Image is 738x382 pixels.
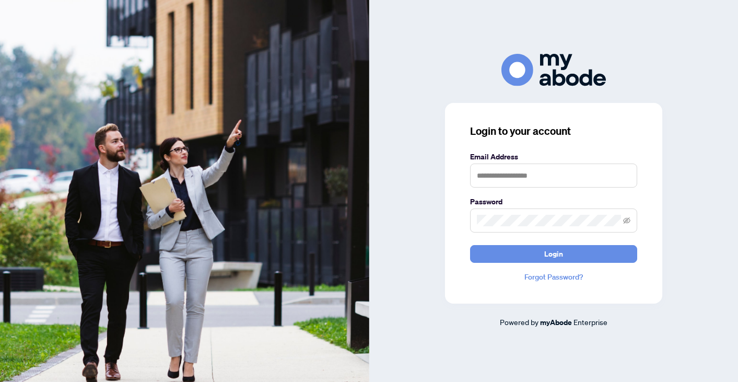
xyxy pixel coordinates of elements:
a: myAbode [540,317,572,328]
span: eye-invisible [623,217,630,224]
a: Forgot Password? [470,271,637,283]
span: Powered by [500,317,538,327]
span: Enterprise [573,317,607,327]
button: Login [470,245,637,263]
span: Login [544,246,563,262]
label: Email Address [470,151,637,163]
img: ma-logo [501,54,606,86]
label: Password [470,196,637,207]
h3: Login to your account [470,124,637,138]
